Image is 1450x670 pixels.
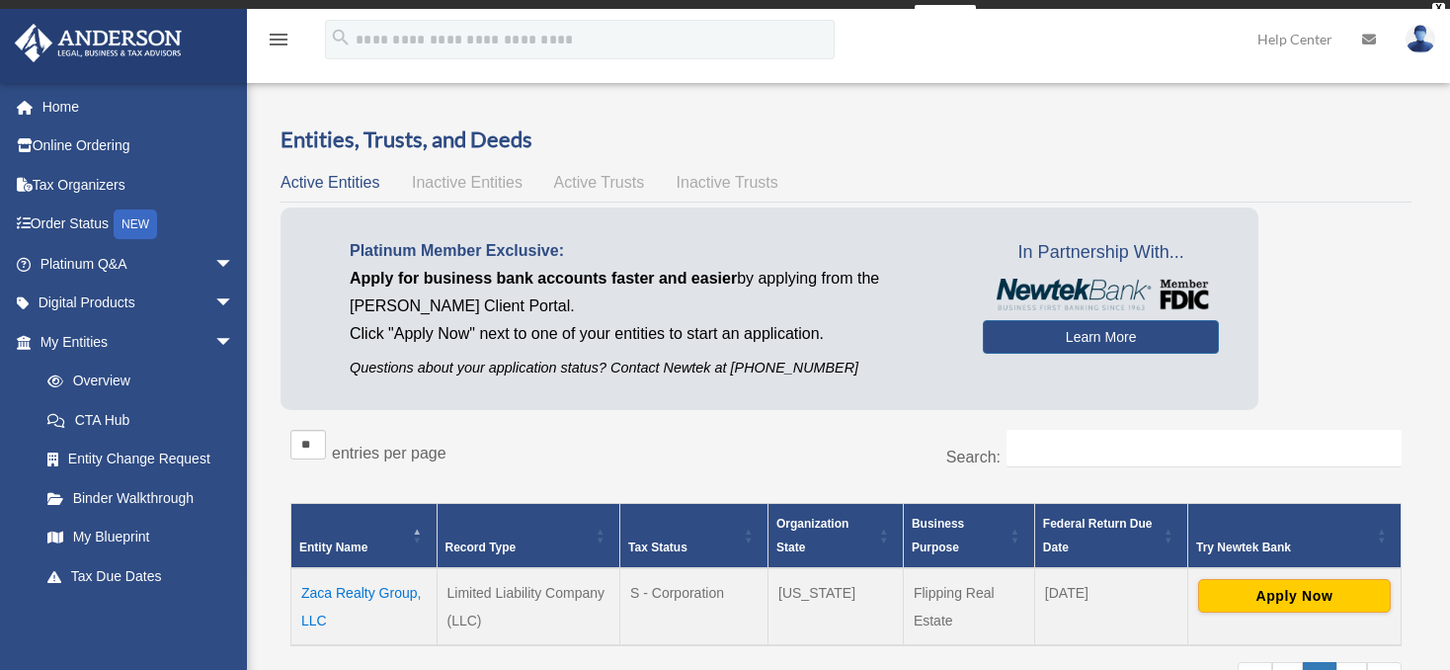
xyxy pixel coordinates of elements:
p: Platinum Member Exclusive: [350,237,953,265]
a: Overview [28,362,244,401]
p: by applying from the [PERSON_NAME] Client Portal. [350,265,953,320]
span: In Partnership With... [983,237,1219,269]
span: arrow_drop_down [214,284,254,324]
th: Record Type: Activate to sort [437,503,620,568]
span: Active Trusts [554,174,645,191]
a: Binder Walkthrough [28,478,254,518]
th: Try Newtek Bank : Activate to sort [1187,503,1401,568]
td: Flipping Real Estate [903,568,1034,645]
a: survey [915,5,976,29]
img: NewtekBankLogoSM.png [993,279,1209,310]
div: Try Newtek Bank [1196,536,1371,559]
span: arrow_drop_down [214,244,254,285]
a: Online Ordering [14,126,264,166]
div: NEW [114,209,157,239]
th: Federal Return Due Date: Activate to sort [1034,503,1187,568]
th: Tax Status: Activate to sort [620,503,768,568]
a: Order StatusNEW [14,205,264,245]
span: Tax Status [628,541,687,554]
a: Tax Organizers [14,165,264,205]
th: Business Purpose: Activate to sort [903,503,1034,568]
span: arrow_drop_down [214,596,254,636]
a: menu [267,35,290,51]
i: menu [267,28,290,51]
a: My Anderson Teamarrow_drop_down [14,596,264,635]
div: Get a chance to win 6 months of Platinum for free just by filling out this [474,5,906,29]
span: Business Purpose [912,517,964,554]
label: Search: [946,449,1001,465]
a: Platinum Q&Aarrow_drop_down [14,244,264,284]
a: Digital Productsarrow_drop_down [14,284,264,323]
a: Entity Change Request [28,440,254,479]
span: Federal Return Due Date [1043,517,1153,554]
span: Record Type [445,541,517,554]
img: Anderson Advisors Platinum Portal [9,24,188,62]
p: Questions about your application status? Contact Newtek at [PHONE_NUMBER] [350,356,953,380]
td: Zaca Realty Group, LLC [291,568,438,645]
a: Home [14,87,264,126]
a: Tax Due Dates [28,556,254,596]
a: My Entitiesarrow_drop_down [14,322,254,362]
span: Active Entities [281,174,379,191]
h3: Entities, Trusts, and Deeds [281,125,1411,155]
td: S - Corporation [620,568,768,645]
img: User Pic [1406,25,1435,53]
label: entries per page [332,445,446,461]
a: My Blueprint [28,518,254,557]
span: Inactive Trusts [677,174,778,191]
div: close [1432,3,1445,15]
span: Inactive Entities [412,174,523,191]
td: [DATE] [1034,568,1187,645]
i: search [330,27,352,48]
td: Limited Liability Company (LLC) [437,568,620,645]
a: CTA Hub [28,400,254,440]
td: [US_STATE] [768,568,904,645]
span: Entity Name [299,541,367,554]
a: Learn More [983,320,1219,354]
span: arrow_drop_down [214,322,254,363]
span: Organization State [776,517,848,554]
p: Click "Apply Now" next to one of your entities to start an application. [350,320,953,348]
th: Organization State: Activate to sort [768,503,904,568]
button: Apply Now [1198,579,1391,613]
th: Entity Name: Activate to invert sorting [291,503,438,568]
span: Apply for business bank accounts faster and easier [350,270,737,287]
